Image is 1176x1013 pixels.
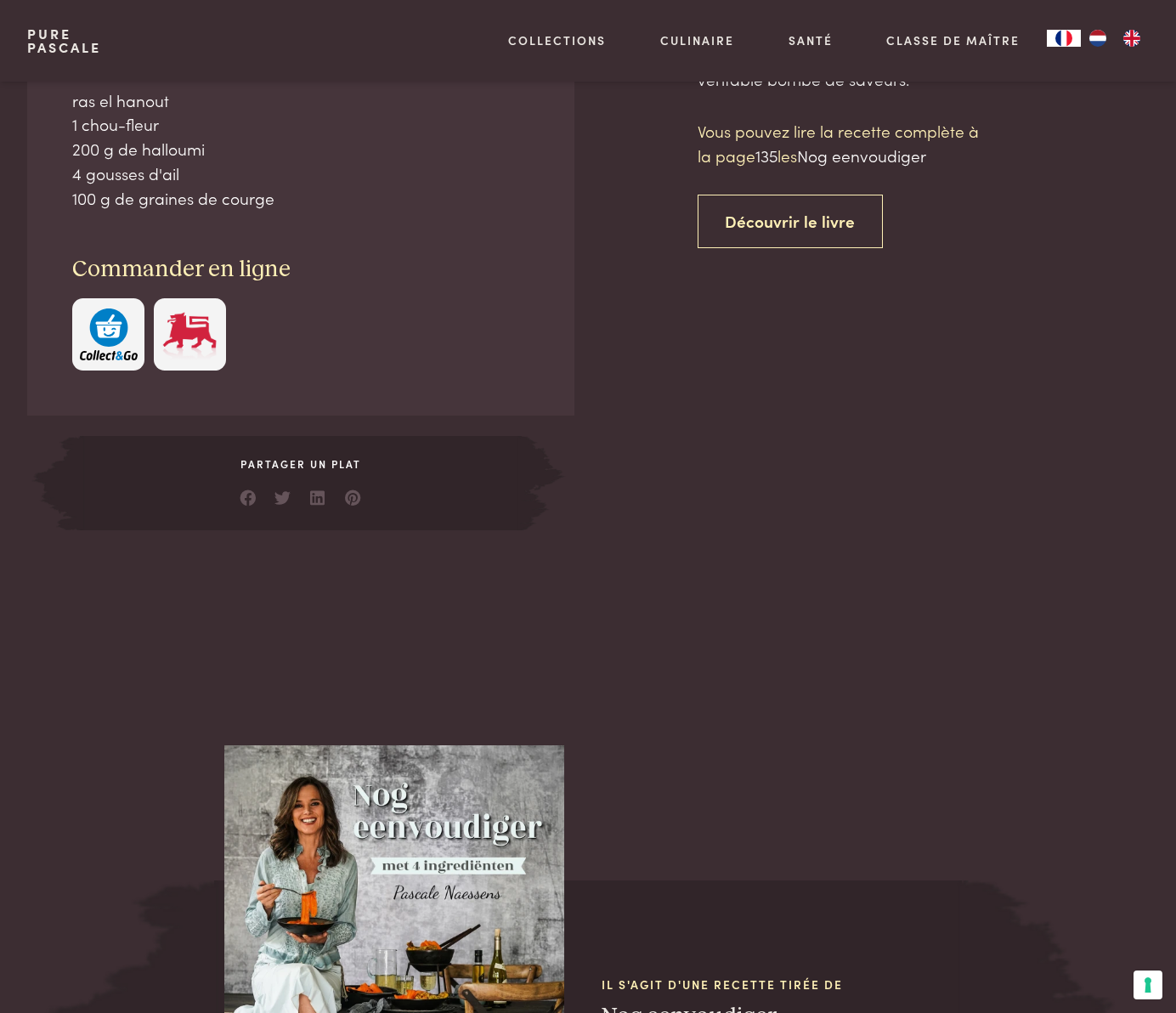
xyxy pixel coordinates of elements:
a: Découvrir le livre [698,195,884,248]
span: 135 [755,144,777,167]
div: 1 chou-fleur [72,112,529,137]
p: Vous pouvez lire la recette complète à la page les [698,119,987,167]
div: ras el hanout [72,88,529,113]
a: EN [1115,30,1149,47]
span: Nog eenvoudiger [797,144,926,167]
img: c308188babc36a3a401bcb5cb7e020f4d5ab42f7cacd8327e500463a43eeb86c.svg [80,308,138,360]
div: 4 gousses d'ail [72,161,529,186]
span: Il s'agit d'une recette tirée de [602,976,962,993]
div: Language [1047,30,1081,47]
button: Vos préférences en matière de consentement pour les technologies de suivi [1134,971,1162,999]
a: Classe de maître [886,31,1020,49]
aside: Language selected: Français [1047,30,1149,47]
ul: Language list [1081,30,1149,47]
span: Partager un plat [80,456,522,472]
div: 200 g de halloumi [72,137,529,161]
a: FR [1047,30,1081,47]
div: 100 g de graines de courge [72,186,529,211]
a: Culinaire [660,31,734,49]
a: NL [1081,30,1115,47]
a: Santé [789,31,833,49]
a: Collections [508,31,606,49]
img: Delhaize [161,308,218,360]
a: PurePascale [27,27,101,54]
h3: Commander en ligne [72,255,529,285]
